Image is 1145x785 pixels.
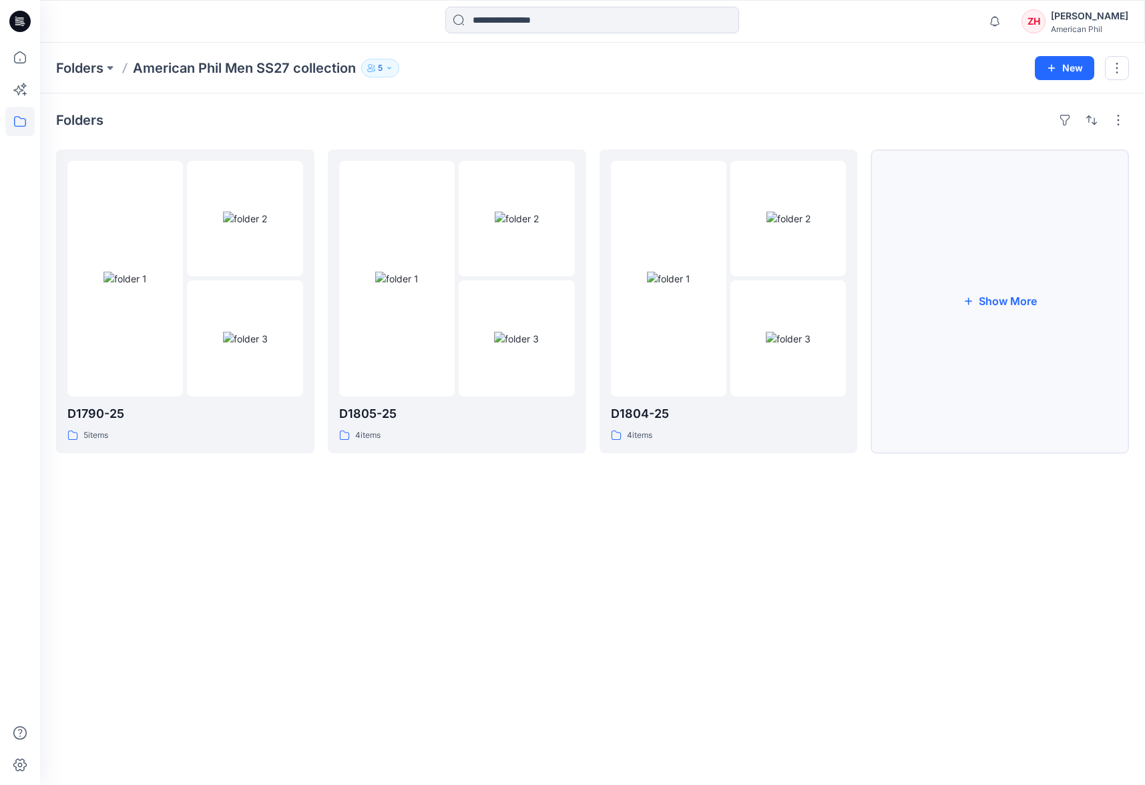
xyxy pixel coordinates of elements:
[103,272,147,286] img: folder 1
[375,272,419,286] img: folder 1
[339,405,575,423] p: D1805-25
[600,150,858,453] a: folder 1folder 2folder 3D1804-254items
[83,429,108,443] p: 5 items
[133,59,356,77] p: American Phil Men SS27 collection
[627,429,652,443] p: 4 items
[56,112,103,128] h4: Folders
[67,405,303,423] p: D1790-25
[766,332,811,346] img: folder 3
[647,272,690,286] img: folder 1
[1051,24,1128,34] div: American Phil
[223,332,268,346] img: folder 3
[1035,56,1094,80] button: New
[1051,8,1128,24] div: [PERSON_NAME]
[378,61,383,75] p: 5
[223,212,267,226] img: folder 2
[495,212,539,226] img: folder 2
[56,59,103,77] a: Folders
[494,332,539,346] img: folder 3
[871,150,1129,453] button: Show More
[361,59,399,77] button: 5
[611,405,847,423] p: D1804-25
[355,429,381,443] p: 4 items
[56,150,314,453] a: folder 1folder 2folder 3D1790-255items
[328,150,586,453] a: folder 1folder 2folder 3D1805-254items
[1021,9,1046,33] div: ZH
[766,212,811,226] img: folder 2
